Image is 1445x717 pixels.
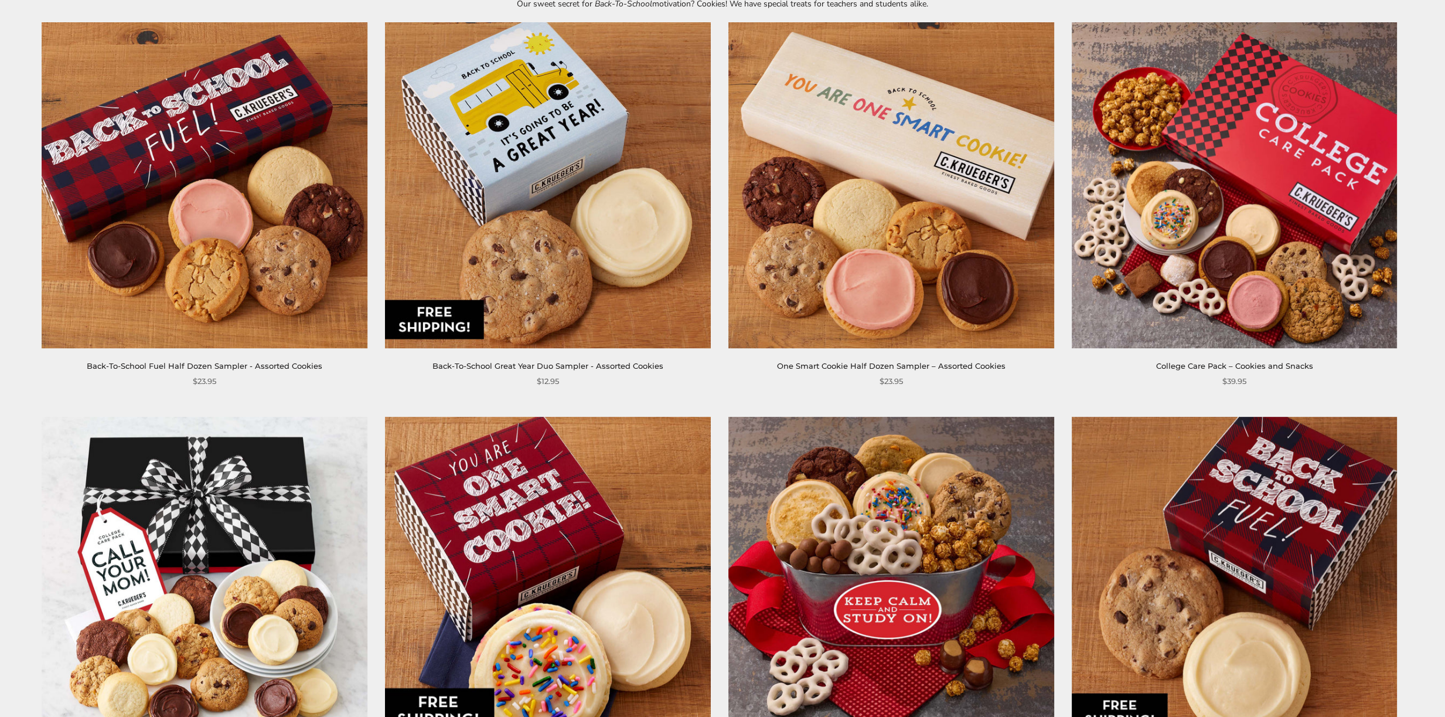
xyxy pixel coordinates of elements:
span: $23.95 [880,375,903,388]
span: $23.95 [193,375,216,388]
img: College Care Pack – Cookies and Snacks [1072,23,1398,349]
img: Back-To-School Great Year Duo Sampler - Assorted Cookies [385,23,711,349]
span: $39.95 [1222,375,1246,388]
img: One Smart Cookie Half Dozen Sampler – Assorted Cookies [728,23,1054,349]
img: Back-To-School Fuel Half Dozen Sampler - Assorted Cookies [42,23,368,349]
a: One Smart Cookie Half Dozen Sampler – Assorted Cookies [777,361,1006,371]
a: College Care Pack – Cookies and Snacks [1156,361,1313,371]
span: $12.95 [537,375,559,388]
a: Back-To-School Great Year Duo Sampler - Assorted Cookies [432,361,663,371]
a: Back-To-School Fuel Half Dozen Sampler - Assorted Cookies [87,361,322,371]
